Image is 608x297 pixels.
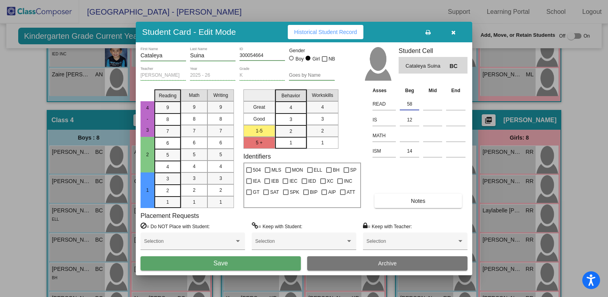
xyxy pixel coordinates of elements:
[219,115,222,123] span: 8
[314,165,322,175] span: ELL
[166,163,169,170] span: 4
[219,199,222,206] span: 1
[444,86,467,95] th: End
[253,187,260,197] span: GT
[312,92,333,99] span: Workskills
[239,73,285,78] input: grade
[219,187,222,194] span: 2
[190,73,236,78] input: year
[405,62,449,70] span: Cataleya Suina
[310,187,317,197] span: BIP
[289,139,292,146] span: 1
[307,256,467,271] button: Archive
[144,187,151,193] span: 1
[289,47,334,54] mat-label: Gender
[239,53,285,59] input: Enter ID
[166,187,169,194] span: 2
[193,139,196,146] span: 6
[253,165,261,175] span: 504
[289,176,297,186] span: IEC
[350,165,357,175] span: SP
[333,165,340,175] span: BH
[213,92,228,99] span: Writing
[398,86,421,95] th: Beg
[142,27,236,37] h3: Student Card - Edit Mode
[289,128,292,135] span: 2
[166,151,169,159] span: 5
[372,98,396,110] input: assessment
[308,176,316,186] span: IED
[159,92,177,99] span: Reading
[219,151,222,158] span: 5
[141,256,301,271] button: Save
[312,55,320,62] div: Girl
[166,140,169,147] span: 6
[193,163,196,170] span: 4
[288,25,363,39] button: Historical Student Record
[281,92,300,99] span: Behavior
[144,105,151,133] span: 4 - 3
[166,116,169,123] span: 8
[193,127,196,134] span: 7
[321,115,324,123] span: 3
[321,139,324,146] span: 1
[193,115,196,123] span: 8
[321,127,324,134] span: 2
[289,104,292,111] span: 4
[372,114,396,126] input: assessment
[141,212,199,219] label: Placement Requests
[370,86,398,95] th: Asses
[144,152,151,157] span: 2
[272,165,281,175] span: MLS
[411,198,426,204] span: Notes
[193,151,196,158] span: 5
[193,199,196,206] span: 1
[289,73,334,78] input: goes by name
[328,187,336,197] span: AIP
[253,176,260,186] span: IEA
[294,29,357,35] span: Historical Student Record
[219,163,222,170] span: 4
[219,104,222,111] span: 9
[344,176,352,186] span: INC
[347,187,355,197] span: ATT
[321,104,324,111] span: 4
[270,187,279,197] span: SAT
[193,175,196,182] span: 3
[252,222,302,230] label: = Keep with Student:
[166,128,169,135] span: 7
[289,116,292,123] span: 3
[141,222,210,230] label: = Do NOT Place with Student:
[363,222,412,230] label: = Keep with Teacher:
[292,165,303,175] span: MON
[450,62,461,70] span: BC
[166,104,169,111] span: 9
[166,199,169,206] span: 1
[213,260,228,267] span: Save
[141,73,186,78] input: teacher
[166,175,169,182] span: 3
[271,176,279,186] span: IEB
[327,176,334,186] span: XC
[329,54,335,64] span: NB
[219,127,222,134] span: 7
[372,145,396,157] input: assessment
[399,47,467,55] h3: Student Cell
[290,187,299,197] span: SPK
[219,175,222,182] span: 3
[295,55,304,62] div: Boy
[378,260,397,267] span: Archive
[189,92,199,99] span: Math
[193,187,196,194] span: 2
[421,86,444,95] th: Mid
[193,104,196,111] span: 9
[219,139,222,146] span: 6
[374,194,462,208] button: Notes
[243,153,271,160] label: Identifiers
[372,130,396,142] input: assessment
